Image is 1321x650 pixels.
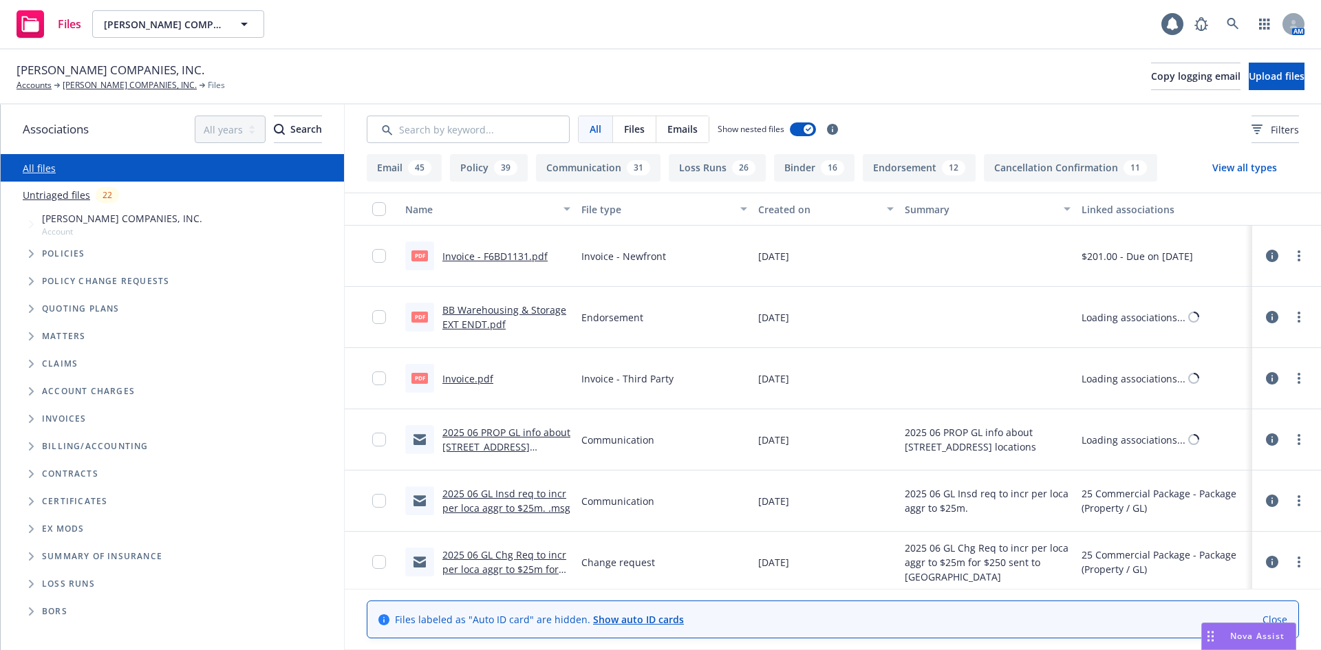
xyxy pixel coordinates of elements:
span: Copy logging email [1151,69,1241,83]
a: Untriaged files [23,188,90,202]
span: [DATE] [758,555,789,570]
span: Filters [1271,122,1299,137]
div: Drag to move [1202,623,1219,649]
input: Toggle Row Selected [372,494,386,508]
div: 25 Commercial Package - Package (Property / GL) [1082,548,1247,576]
input: Toggle Row Selected [372,433,386,446]
button: Name [400,193,576,226]
button: Binder [774,154,855,182]
button: Loss Runs [669,154,766,182]
span: 2025 06 GL Chg Req to incr per loca aggr to $25m for $250 sent to [GEOGRAPHIC_DATA] [905,541,1070,584]
span: Invoice - Third Party [581,371,674,386]
span: Nova Assist [1230,630,1285,642]
span: Communication [581,494,654,508]
span: [DATE] [758,494,789,508]
span: Policies [42,250,85,258]
div: 39 [494,160,517,175]
a: more [1291,431,1307,448]
button: SearchSearch [274,116,322,143]
div: Summary [905,202,1055,217]
div: Linked associations [1082,202,1247,217]
a: Report a Bug [1188,10,1215,38]
a: Close [1263,612,1287,627]
div: 26 [732,160,755,175]
button: [PERSON_NAME] COMPANIES, INC. [92,10,264,38]
div: 11 [1124,160,1147,175]
div: 45 [408,160,431,175]
span: Filters [1252,122,1299,137]
div: Folder Tree Example [1,433,344,625]
span: Associations [23,120,89,138]
span: Files [58,19,81,30]
div: Created on [758,202,879,217]
a: Invoice - F6BD1131.pdf [442,250,548,263]
button: View all types [1190,154,1299,182]
span: Certificates [42,497,107,506]
button: Summary [899,193,1075,226]
a: more [1291,248,1307,264]
span: [PERSON_NAME] COMPANIES, INC. [42,211,202,226]
div: Name [405,202,555,217]
span: Ex Mods [42,525,84,533]
span: 2025 06 GL Insd req to incr per loca aggr to $25m. [905,486,1070,515]
a: Files [11,5,87,43]
span: Files [208,79,225,91]
span: 2025 06 PROP GL info about [STREET_ADDRESS] locations [905,425,1070,454]
a: 2025 06 GL Insd req to incr per loca aggr to $25m. .msg [442,487,570,514]
a: 2025 06 GL Chg Req to incr per loca aggr to $25m for $250 sent to [GEOGRAPHIC_DATA]msg [442,548,566,605]
a: Search [1219,10,1247,38]
a: Switch app [1251,10,1278,38]
a: more [1291,554,1307,570]
span: [DATE] [758,310,789,325]
button: Cancellation Confirmation [984,154,1157,182]
div: File type [581,202,731,217]
span: Files [624,122,645,136]
a: BB Warehousing & Storage EXT ENDT.pdf [442,303,566,331]
a: more [1291,309,1307,325]
span: Upload files [1249,69,1304,83]
a: All files [23,162,56,175]
div: 25 Commercial Package - Package (Property / GL) [1082,486,1247,515]
span: Claims [42,360,78,368]
div: Loading associations... [1082,371,1185,386]
span: Communication [581,433,654,447]
span: Quoting plans [42,305,120,313]
button: Endorsement [863,154,976,182]
a: Show auto ID cards [593,613,684,626]
a: Accounts [17,79,52,91]
span: Emails [667,122,698,136]
span: Files labeled as "Auto ID card" are hidden. [395,612,684,627]
input: Select all [372,202,386,216]
span: pdf [411,312,428,322]
a: Invoice.pdf [442,372,493,385]
div: 22 [96,187,119,203]
button: Copy logging email [1151,63,1241,90]
span: Invoices [42,415,87,423]
input: Search by keyword... [367,116,570,143]
input: Toggle Row Selected [372,555,386,569]
input: Toggle Row Selected [372,371,386,385]
div: 16 [821,160,844,175]
div: $201.00 - Due on [DATE] [1082,249,1193,263]
button: Communication [536,154,660,182]
span: [DATE] [758,371,789,386]
button: Email [367,154,442,182]
button: Filters [1252,116,1299,143]
div: Loading associations... [1082,433,1185,447]
div: 12 [942,160,965,175]
span: Billing/Accounting [42,442,149,451]
button: Linked associations [1076,193,1252,226]
input: Toggle Row Selected [372,249,386,263]
span: Invoice - Newfront [581,249,666,263]
div: 31 [627,160,650,175]
button: Nova Assist [1201,622,1296,650]
button: File type [576,193,752,226]
a: more [1291,492,1307,509]
div: Loading associations... [1082,310,1185,325]
span: pdf [411,250,428,261]
button: Created on [753,193,900,226]
span: Endorsement [581,310,643,325]
span: BORs [42,607,67,616]
a: 2025 06 PROP GL info about [STREET_ADDRESS] locations .msg [442,426,570,468]
div: Search [274,116,322,142]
